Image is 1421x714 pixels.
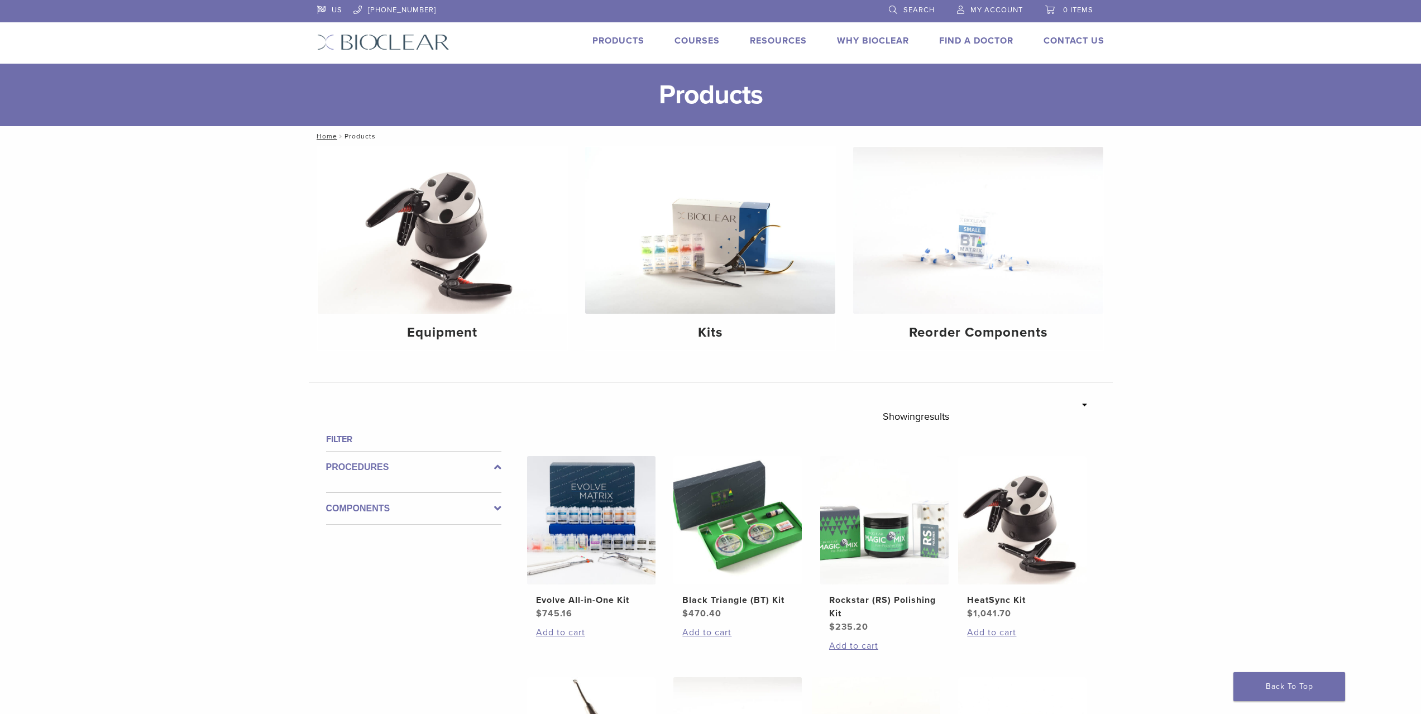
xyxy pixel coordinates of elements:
[958,456,1087,584] img: HeatSync Kit
[317,34,449,50] img: Bioclear
[1063,6,1093,15] span: 0 items
[682,608,688,619] span: $
[967,608,973,619] span: $
[585,147,835,350] a: Kits
[313,132,337,140] a: Home
[527,456,656,584] img: Evolve All-in-One Kit
[326,502,501,515] label: Components
[682,608,721,619] bdi: 470.40
[829,621,835,632] span: $
[903,6,935,15] span: Search
[967,608,1011,619] bdi: 1,041.70
[853,147,1103,314] img: Reorder Components
[592,35,644,46] a: Products
[862,323,1094,343] h4: Reorder Components
[536,608,542,619] span: $
[674,35,720,46] a: Courses
[326,433,501,446] h4: Filter
[1044,35,1104,46] a: Contact Us
[673,456,802,584] img: Black Triangle (BT) Kit
[682,593,793,607] h2: Black Triangle (BT) Kit
[967,626,1078,639] a: Add to cart: “HeatSync Kit”
[967,593,1078,607] h2: HeatSync Kit
[673,456,803,620] a: Black Triangle (BT) KitBlack Triangle (BT) Kit $470.40
[585,147,835,314] img: Kits
[536,626,647,639] a: Add to cart: “Evolve All-in-One Kit”
[883,405,949,428] p: Showing results
[318,147,568,314] img: Equipment
[318,147,568,350] a: Equipment
[750,35,807,46] a: Resources
[958,456,1088,620] a: HeatSync KitHeatSync Kit $1,041.70
[309,126,1113,146] nav: Products
[326,461,501,474] label: Procedures
[820,456,950,634] a: Rockstar (RS) Polishing KitRockstar (RS) Polishing Kit $235.20
[594,323,826,343] h4: Kits
[820,456,949,584] img: Rockstar (RS) Polishing Kit
[853,147,1103,350] a: Reorder Components
[327,323,559,343] h4: Equipment
[970,6,1023,15] span: My Account
[829,639,940,653] a: Add to cart: “Rockstar (RS) Polishing Kit”
[337,133,345,139] span: /
[536,608,572,619] bdi: 745.16
[527,456,657,620] a: Evolve All-in-One KitEvolve All-in-One Kit $745.16
[682,626,793,639] a: Add to cart: “Black Triangle (BT) Kit”
[1233,672,1345,701] a: Back To Top
[939,35,1013,46] a: Find A Doctor
[837,35,909,46] a: Why Bioclear
[829,593,940,620] h2: Rockstar (RS) Polishing Kit
[829,621,868,632] bdi: 235.20
[536,593,647,607] h2: Evolve All-in-One Kit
